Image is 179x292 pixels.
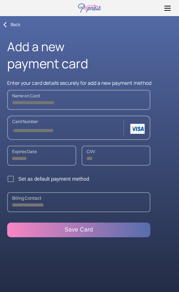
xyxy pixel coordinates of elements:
div: Enter your card details securely for add a new payment method [7,79,172,86]
button: Save Card [7,223,150,237]
div: Set as default payment method [18,175,89,183]
div: payment card [7,55,172,72]
img: Visa [131,126,144,132]
div: Back [11,21,20,28]
div: Add a new [7,38,172,55]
